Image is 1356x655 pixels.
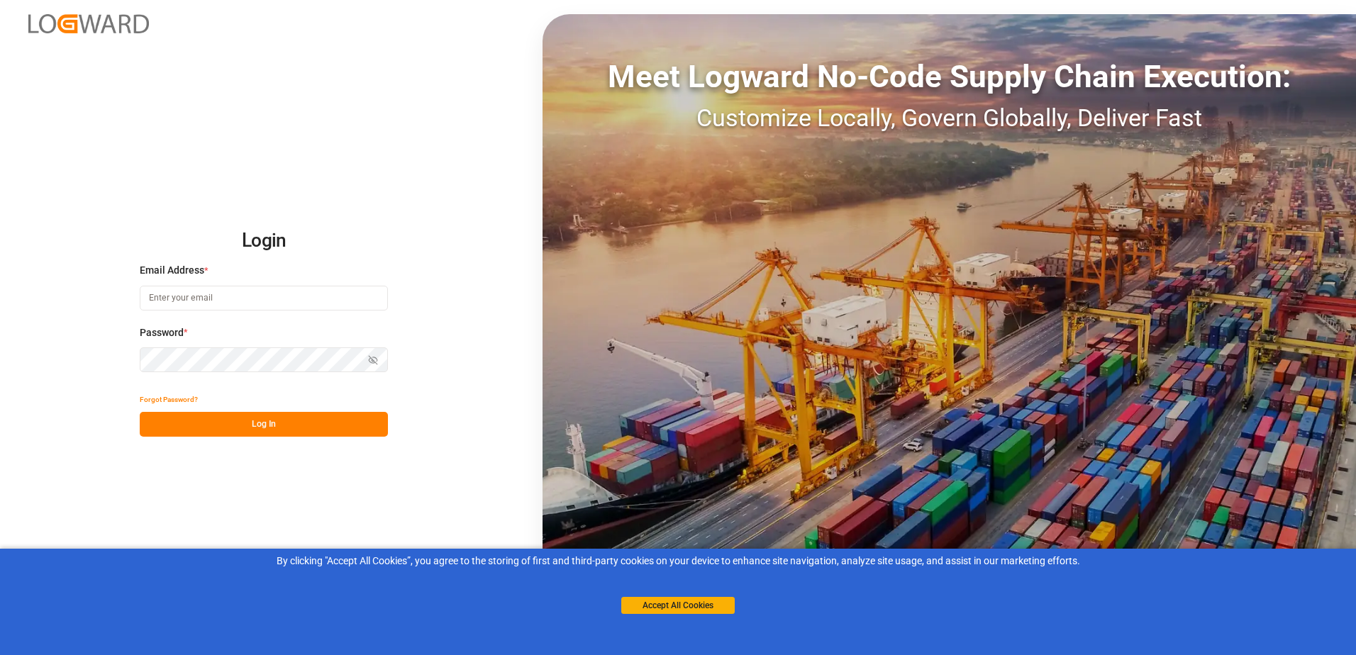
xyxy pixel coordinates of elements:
div: Meet Logward No-Code Supply Chain Execution: [543,53,1356,100]
button: Forgot Password? [140,387,198,412]
button: Accept All Cookies [621,597,735,614]
span: Password [140,325,184,340]
button: Log In [140,412,388,437]
h2: Login [140,218,388,264]
img: Logward_new_orange.png [28,14,149,33]
div: Customize Locally, Govern Globally, Deliver Fast [543,100,1356,136]
div: By clicking "Accept All Cookies”, you agree to the storing of first and third-party cookies on yo... [10,554,1346,569]
input: Enter your email [140,286,388,310]
span: Email Address [140,263,204,278]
